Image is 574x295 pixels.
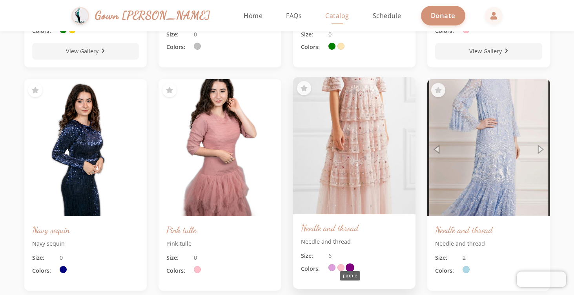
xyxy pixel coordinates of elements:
span: 0 [60,253,63,262]
span: 0 [194,253,197,262]
span: 0 [194,30,197,39]
span: View Gallery [469,47,502,56]
span: Colors: [166,266,190,275]
span: Colors: [166,43,190,51]
span: Colors: [301,264,324,273]
span: Schedule [373,11,401,20]
span: Size: [32,253,56,262]
span: Colors: [32,266,56,275]
span: Donate [431,11,456,20]
span: Gown [PERSON_NAME] [95,7,210,24]
p: Pink tulle [166,239,273,248]
h3: Pink tulle [166,224,273,235]
span: FAQs [286,11,302,20]
img: Gown Gmach Logo [71,7,89,25]
span: Size: [166,253,190,262]
img: Needle and thread [290,74,419,218]
span: Home [244,11,262,20]
iframe: Chatra live chat [517,271,566,287]
span: 0 [328,30,332,39]
span: Size: [435,253,459,262]
span: View Gallery [66,47,98,56]
h3: Needle and thread [435,224,542,235]
button: View Gallery [435,43,542,60]
h3: Navy sequin [32,224,139,235]
img: Pink tulle [159,79,281,216]
a: Donate [421,6,465,25]
img: Needle and thread [427,79,550,216]
button: View Gallery [32,43,139,60]
span: 6 [328,252,332,260]
img: Navy sequin [24,79,147,216]
h3: Needle and thread [301,222,408,233]
span: Colors: [435,266,459,275]
span: 2 [463,253,466,262]
p: Needle and thread [435,239,542,248]
p: Navy sequin [32,239,139,248]
a: Gown [PERSON_NAME] [71,5,218,27]
p: Needle and thread [301,237,408,246]
div: purple [340,271,360,281]
span: Size: [301,252,324,260]
span: Colors: [301,43,324,51]
span: Catalog [325,11,349,20]
span: Size: [301,30,324,39]
span: Size: [166,30,190,39]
